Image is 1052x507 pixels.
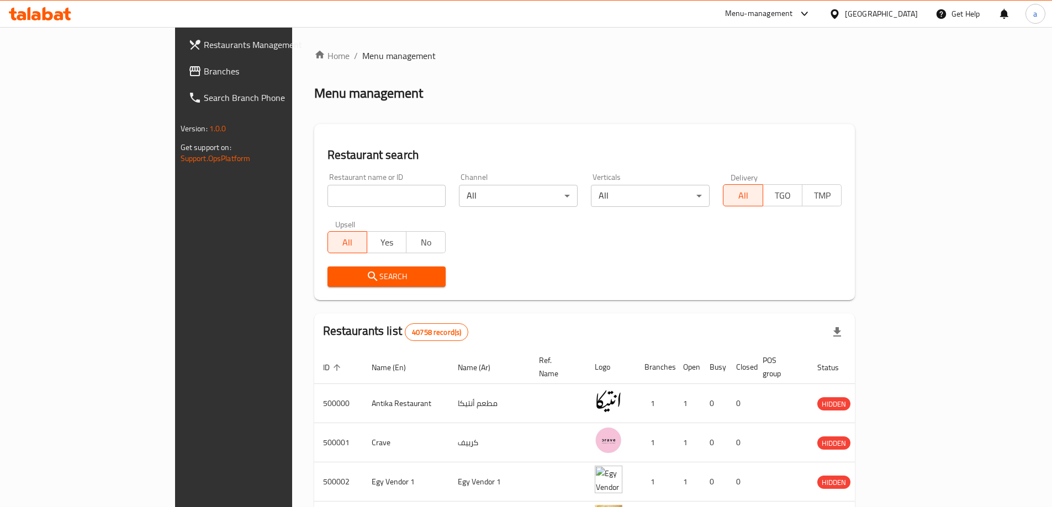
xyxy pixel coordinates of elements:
button: All [327,231,367,253]
th: Logo [586,350,636,384]
label: Upsell [335,220,356,228]
td: Egy Vendor 1 [449,462,530,501]
td: 1 [674,423,701,462]
td: 0 [701,423,727,462]
span: Status [817,361,853,374]
td: Antika Restaurant [363,384,449,423]
button: TMP [802,184,842,206]
div: [GEOGRAPHIC_DATA] [845,8,918,20]
th: Branches [636,350,674,384]
span: All [728,188,758,204]
a: Branches [179,58,351,84]
div: All [591,185,710,207]
th: Busy [701,350,727,384]
div: HIDDEN [817,397,850,410]
h2: Menu management [314,84,423,102]
nav: breadcrumb [314,49,855,62]
span: 40758 record(s) [405,327,468,338]
span: a [1033,8,1037,20]
button: No [406,231,446,253]
td: 1 [674,462,701,501]
label: Delivery [731,173,758,181]
img: Crave [595,426,622,454]
td: Egy Vendor 1 [363,462,449,501]
span: Search [336,270,437,284]
span: 1.0.0 [209,121,226,136]
span: Ref. Name [539,354,573,380]
span: Menu management [362,49,436,62]
td: 0 [727,423,754,462]
li: / [354,49,358,62]
td: 0 [727,462,754,501]
span: No [411,234,441,250]
span: Name (Ar) [458,361,505,374]
span: Yes [372,234,402,250]
th: Closed [727,350,754,384]
button: Yes [367,231,406,253]
th: Open [674,350,701,384]
td: 1 [636,423,674,462]
h2: Restaurants list [323,323,469,341]
img: Egy Vendor 1 [595,466,622,493]
span: All [332,234,363,250]
div: Export file [824,319,850,345]
td: مطعم أنتيكا [449,384,530,423]
button: TGO [763,184,802,206]
h2: Restaurant search [327,147,842,163]
span: TGO [768,188,798,204]
span: Restaurants Management [204,38,342,51]
input: Search for restaurant name or ID.. [327,185,446,207]
span: HIDDEN [817,476,850,489]
td: كرييف [449,423,530,462]
img: Antika Restaurant [595,387,622,415]
td: 1 [674,384,701,423]
td: 0 [727,384,754,423]
span: Branches [204,65,342,78]
span: Get support on: [181,140,231,154]
span: Version: [181,121,208,136]
span: ID [323,361,344,374]
button: Search [327,266,446,287]
div: Total records count [405,323,468,341]
span: HIDDEN [817,437,850,450]
span: HIDDEN [817,398,850,410]
div: Menu-management [725,7,793,20]
button: All [723,184,763,206]
td: Crave [363,423,449,462]
td: 0 [701,462,727,501]
span: POS group [763,354,795,380]
td: 0 [701,384,727,423]
td: 1 [636,462,674,501]
a: Restaurants Management [179,31,351,58]
span: Name (En) [372,361,420,374]
span: Search Branch Phone [204,91,342,104]
a: Search Branch Phone [179,84,351,111]
a: Support.OpsPlatform [181,151,251,166]
td: 1 [636,384,674,423]
span: TMP [807,188,837,204]
div: All [459,185,578,207]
